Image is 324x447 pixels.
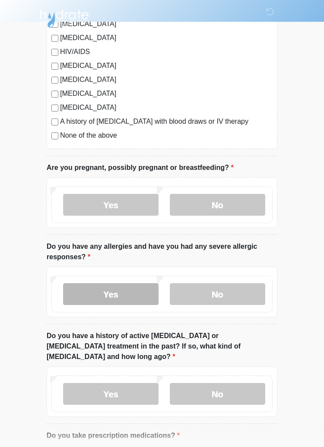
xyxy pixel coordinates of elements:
label: [MEDICAL_DATA] [60,61,273,71]
label: [MEDICAL_DATA] [60,33,273,43]
label: [MEDICAL_DATA] [60,102,273,113]
input: [MEDICAL_DATA] [51,105,58,112]
label: HIV/AIDS [60,47,273,57]
input: [MEDICAL_DATA] [51,63,58,70]
label: No [170,194,265,216]
label: No [170,383,265,405]
label: None of the above [60,130,273,141]
label: No [170,283,265,305]
input: [MEDICAL_DATA] [51,91,58,98]
img: Hydrate IV Bar - Scottsdale Logo [38,7,90,28]
input: A history of [MEDICAL_DATA] with blood draws or IV therapy [51,119,58,125]
input: None of the above [51,132,58,139]
label: Yes [63,194,159,216]
input: [MEDICAL_DATA] [51,77,58,84]
label: Yes [63,383,159,405]
label: A history of [MEDICAL_DATA] with blood draws or IV therapy [60,116,273,127]
input: [MEDICAL_DATA] [51,35,58,42]
label: Are you pregnant, possibly pregnant or breastfeeding? [47,163,233,173]
label: Do you have any allergies and have you had any severe allergic responses? [47,241,277,262]
input: HIV/AIDS [51,49,58,56]
label: [MEDICAL_DATA] [60,74,273,85]
label: Do you have a history of active [MEDICAL_DATA] or [MEDICAL_DATA] treatment in the past? If so, wh... [47,331,277,362]
label: [MEDICAL_DATA] [60,88,273,99]
label: Do you take prescription medications? [47,430,180,441]
label: Yes [63,283,159,305]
